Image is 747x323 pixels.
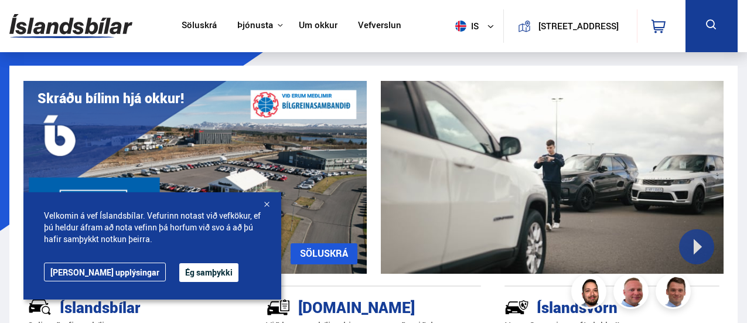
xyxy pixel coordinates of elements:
a: [STREET_ADDRESS] [510,9,630,43]
a: Söluskrá [182,20,217,32]
img: svg+xml;base64,PHN2ZyB4bWxucz0iaHR0cDovL3d3dy53My5vcmcvMjAwMC9zdmciIHdpZHRoPSI1MTIiIGhlaWdodD0iNT... [455,21,466,32]
a: [PERSON_NAME] upplýsingar [44,263,166,281]
img: G0Ugv5HjCgRt.svg [9,7,132,45]
span: Velkomin á vef Íslandsbílar. Vefurinn notast við vefkökur, ef þú heldur áfram að nota vefinn þá h... [44,210,261,245]
img: tr5P-W3DuiFaO7aO.svg [266,295,291,319]
div: Íslandsbílar [28,296,201,317]
span: is [451,21,480,32]
img: -Svtn6bYgwAsiwNX.svg [504,295,529,319]
img: JRvxyua_JYH6wB4c.svg [28,295,52,319]
a: Vefverslun [358,20,401,32]
a: SÖLUSKRÁ [291,243,357,264]
img: FbJEzSuNWCJXmdc-.webp [657,276,693,311]
button: [STREET_ADDRESS] [535,21,622,31]
img: siFngHWaQ9KaOqBr.png [615,276,650,311]
button: is [451,9,503,43]
button: Ég samþykki [179,263,238,282]
div: [DOMAIN_NAME] [266,296,439,317]
a: Um okkur [299,20,337,32]
img: nhp88E3Fdnt1Opn2.png [573,276,608,311]
h1: Skráðu bílinn hjá okkur! [37,90,184,106]
img: eKx6w-_Home_640_.png [23,81,367,274]
button: Þjónusta [237,20,273,31]
div: Íslandsvörn [504,296,678,317]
